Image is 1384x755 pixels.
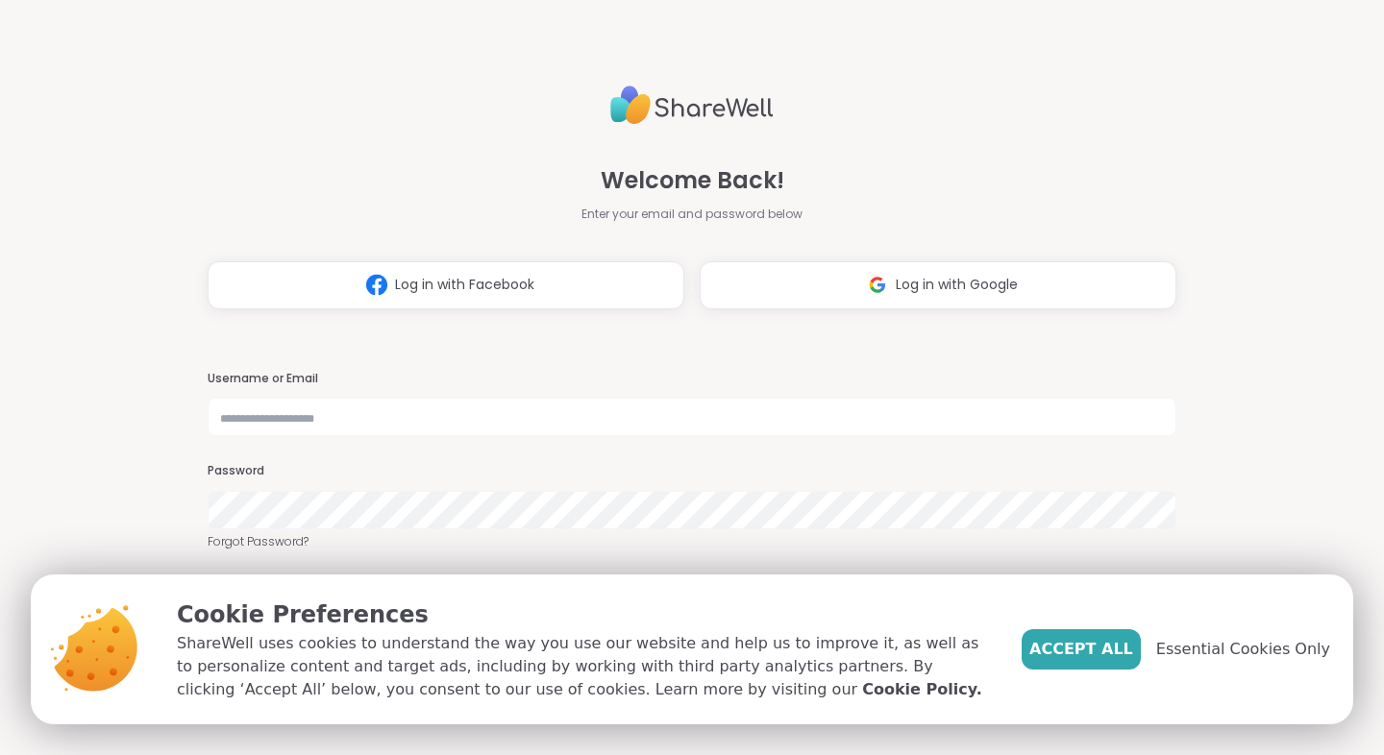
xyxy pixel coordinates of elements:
button: Log in with Facebook [208,261,684,309]
a: Cookie Policy. [862,678,981,701]
button: Accept All [1022,629,1141,670]
button: Log in with Google [700,261,1176,309]
span: Enter your email and password below [581,206,803,223]
span: Log in with Google [896,275,1018,295]
span: Welcome Back! [601,163,784,198]
img: ShareWell Logomark [358,267,395,303]
img: ShareWell Logo [610,78,774,133]
img: ShareWell Logomark [859,267,896,303]
p: Cookie Preferences [177,597,991,632]
span: Log in with Facebook [395,275,534,295]
h3: Password [208,463,1176,479]
a: Forgot Password? [208,533,1176,550]
span: Essential Cookies Only [1156,638,1330,661]
span: Accept All [1029,638,1133,661]
p: ShareWell uses cookies to understand the way you use our website and help us to improve it, as we... [177,632,991,701]
h3: Username or Email [208,371,1176,387]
